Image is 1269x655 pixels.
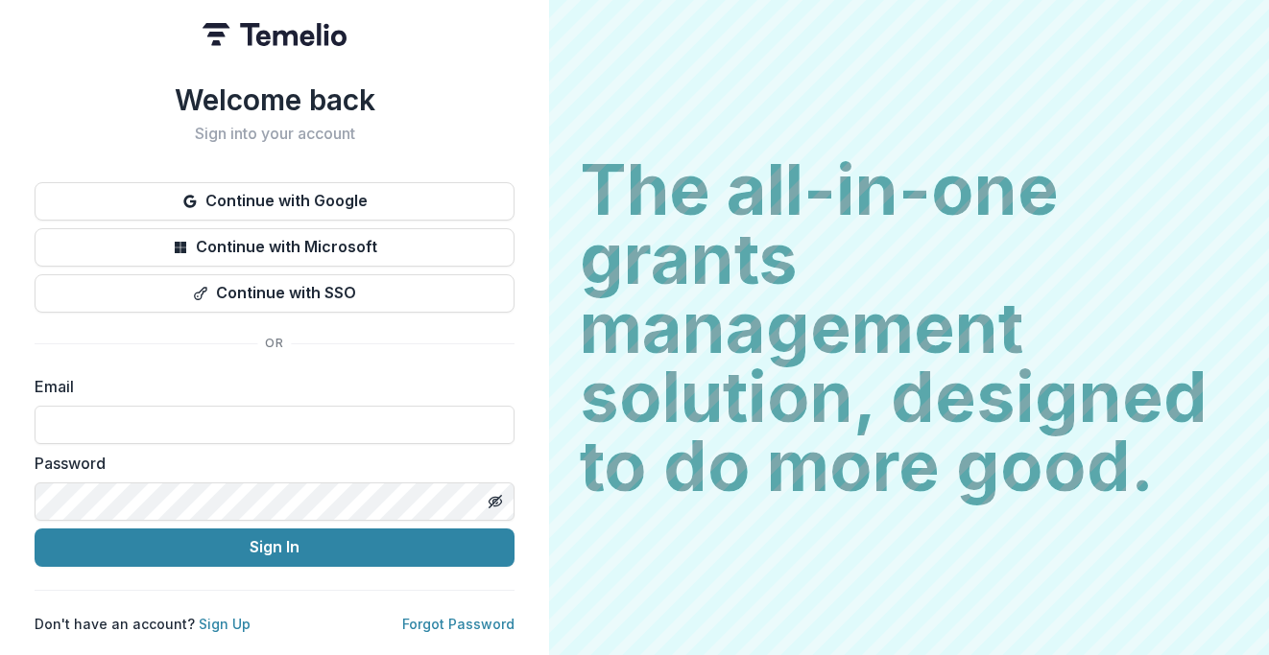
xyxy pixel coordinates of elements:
[203,23,347,46] img: Temelio
[35,614,251,634] p: Don't have an account?
[35,228,515,267] button: Continue with Microsoft
[35,274,515,313] button: Continue with SSO
[402,616,515,632] a: Forgot Password
[199,616,251,632] a: Sign Up
[35,375,503,398] label: Email
[35,528,515,567] button: Sign In
[35,125,515,143] h2: Sign into your account
[35,452,503,475] label: Password
[35,182,515,221] button: Continue with Google
[35,82,515,117] h1: Welcome back
[480,486,511,517] button: Toggle password visibility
